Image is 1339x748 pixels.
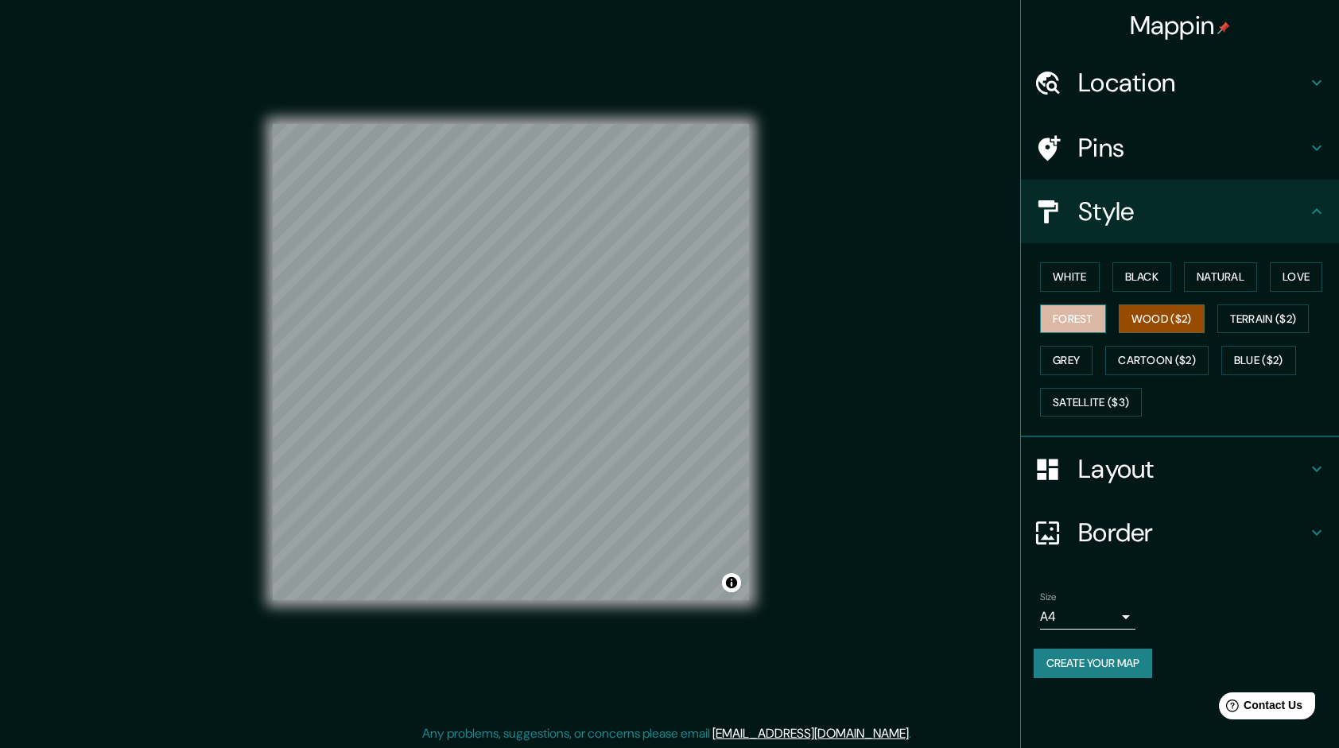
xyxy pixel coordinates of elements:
[911,724,914,743] div: .
[1270,262,1322,292] button: Love
[1105,346,1209,375] button: Cartoon ($2)
[422,724,911,743] p: Any problems, suggestions, or concerns please email .
[1040,604,1135,630] div: A4
[1021,116,1339,180] div: Pins
[1221,346,1296,375] button: Blue ($2)
[1078,67,1307,99] h4: Location
[1119,304,1205,334] button: Wood ($2)
[1040,304,1106,334] button: Forest
[1217,21,1230,34] img: pin-icon.png
[1078,196,1307,227] h4: Style
[1112,262,1172,292] button: Black
[1040,591,1057,604] label: Size
[1034,649,1152,678] button: Create your map
[1078,517,1307,548] h4: Border
[1078,453,1307,485] h4: Layout
[1130,10,1231,41] h4: Mappin
[1197,686,1322,731] iframe: Help widget launcher
[1040,262,1100,292] button: White
[1021,501,1339,564] div: Border
[1184,262,1257,292] button: Natural
[1021,180,1339,243] div: Style
[1040,388,1142,417] button: Satellite ($3)
[1021,437,1339,501] div: Layout
[273,124,749,600] canvas: Map
[1078,132,1307,164] h4: Pins
[914,724,917,743] div: .
[712,725,909,742] a: [EMAIL_ADDRESS][DOMAIN_NAME]
[1021,51,1339,114] div: Location
[1217,304,1310,334] button: Terrain ($2)
[722,573,741,592] button: Toggle attribution
[1040,346,1093,375] button: Grey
